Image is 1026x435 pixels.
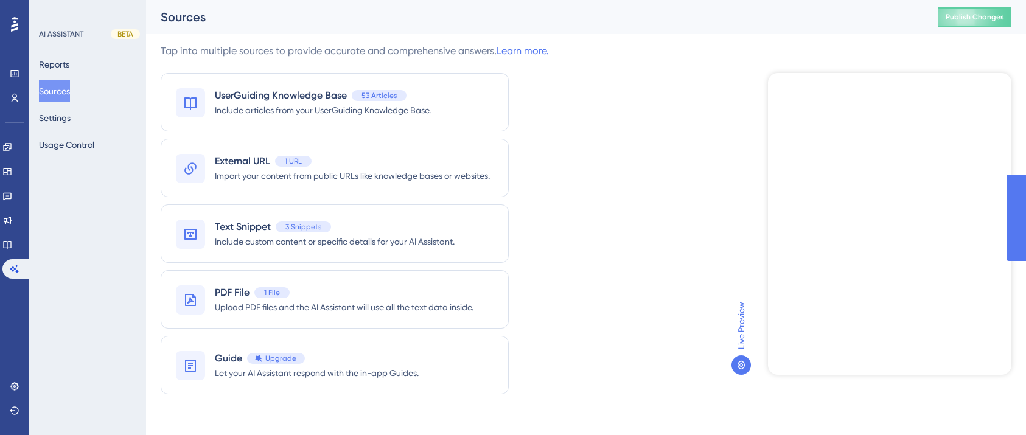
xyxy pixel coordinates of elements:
[39,107,71,129] button: Settings
[215,154,270,169] span: External URL
[265,353,296,363] span: Upgrade
[39,54,69,75] button: Reports
[39,29,83,39] div: AI ASSISTANT
[285,156,302,166] span: 1 URL
[361,91,397,100] span: 53 Articles
[264,288,280,298] span: 1 File
[215,351,242,366] span: Guide
[215,88,347,103] span: UserGuiding Knowledge Base
[215,220,271,234] span: Text Snippet
[215,103,431,117] span: Include articles from your UserGuiding Knowledge Base.
[39,134,94,156] button: Usage Control
[39,80,70,102] button: Sources
[215,234,455,249] span: Include custom content or specific details for your AI Assistant.
[215,366,419,380] span: Let your AI Assistant respond with the in-app Guides.
[768,73,1011,375] iframe: UserGuiding AI Assistant
[285,222,321,232] span: 3 Snippets
[734,302,749,349] span: Live Preview
[161,44,549,58] div: Tap into multiple sources to provide accurate and comprehensive answers.
[215,169,490,183] span: Import your content from public URLs like knowledge bases or websites.
[946,12,1004,22] span: Publish Changes
[215,300,473,315] span: Upload PDF files and the AI Assistant will use all the text data inside.
[161,9,908,26] div: Sources
[111,29,140,39] div: BETA
[497,45,549,57] a: Learn more.
[938,7,1011,27] button: Publish Changes
[215,285,250,300] span: PDF File
[975,387,1011,423] iframe: UserGuiding AI Assistant Launcher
